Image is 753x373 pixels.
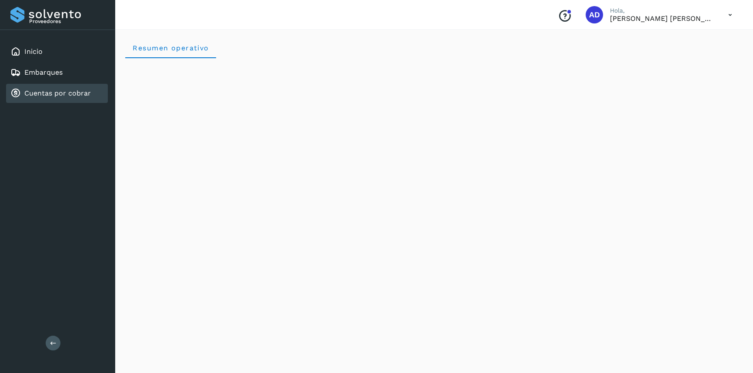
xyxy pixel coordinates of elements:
[24,47,43,56] a: Inicio
[610,7,714,14] p: Hola,
[6,42,108,61] div: Inicio
[24,89,91,97] a: Cuentas por cobrar
[6,63,108,82] div: Embarques
[6,84,108,103] div: Cuentas por cobrar
[24,68,63,76] a: Embarques
[29,18,104,24] p: Proveedores
[610,14,714,23] p: ALMA DELIA CASTAÑEDA MERCADO
[132,44,209,52] span: Resumen operativo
